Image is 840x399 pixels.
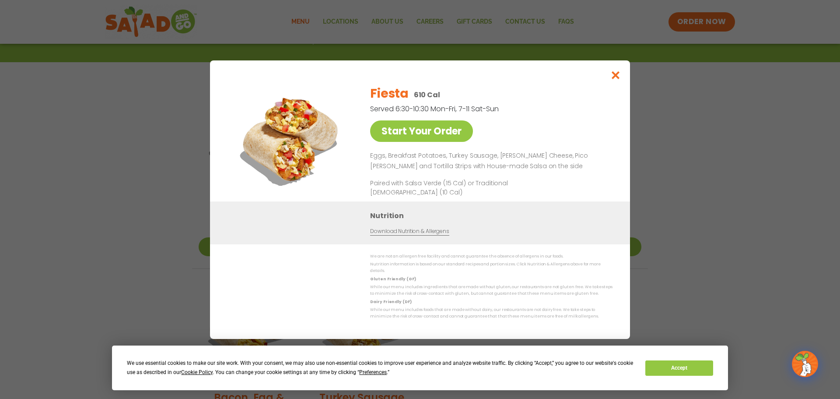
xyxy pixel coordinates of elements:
p: We are not an allergen free facility and cannot guarantee the absence of allergens in our foods. [370,253,612,260]
strong: Dairy Friendly (DF) [370,299,411,304]
p: 610 Cal [414,89,440,100]
p: Nutrition information is based on our standard recipes and portion sizes. Click Nutrition & Aller... [370,261,612,275]
img: Featured product photo for Fiesta [230,78,352,201]
a: Download Nutrition & Allergens [370,227,449,235]
h2: Fiesta [370,85,408,103]
img: wpChatIcon [793,352,817,376]
div: We use essential cookies to make our site work. With your consent, we may also use non-essential ... [127,359,635,377]
a: Start Your Order [370,120,473,142]
h3: Nutrition [370,210,617,221]
strong: Gluten Friendly (GF) [370,276,416,281]
button: Accept [645,360,713,376]
p: Paired with Salsa Verde (15 Cal) or Traditional [DEMOGRAPHIC_DATA] (10 Cal) [370,178,532,197]
div: Cookie Consent Prompt [112,346,728,390]
span: Cookie Policy [181,369,213,375]
p: Eggs, Breakfast Potatoes, Turkey Sausage, [PERSON_NAME] Cheese, Pico [PERSON_NAME] and Tortilla S... [370,151,609,172]
span: Preferences [359,369,387,375]
p: While our menu includes foods that are made without dairy, our restaurants are not dairy free. We... [370,307,612,320]
p: While our menu includes ingredients that are made without gluten, our restaurants are not gluten ... [370,284,612,297]
button: Close modal [602,60,630,90]
p: Served 6:30-10:30 Mon-Fri, 7-11 Sat-Sun [370,103,567,114]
